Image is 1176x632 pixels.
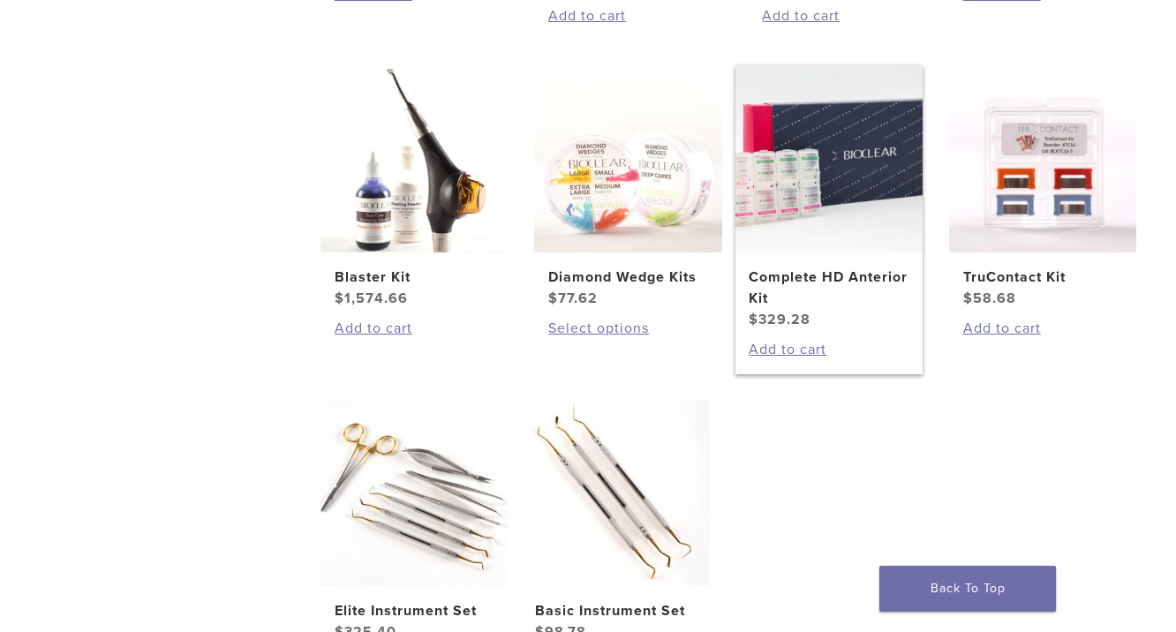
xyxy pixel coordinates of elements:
[548,290,558,307] span: $
[320,65,508,309] a: Blaster KitBlaster Kit $1,574.66
[548,318,707,339] a: Select options for “Diamond Wedge Kits”
[320,65,508,252] img: Blaster Kit
[963,267,1122,288] h2: TruContact Kit
[963,290,1016,307] bdi: 58.68
[749,267,908,309] h2: Complete HD Anterior Kit
[335,290,344,307] span: $
[949,65,1136,309] a: TruContact KitTruContact Kit $58.68
[534,65,721,309] a: Diamond Wedge KitsDiamond Wedge Kits $77.62
[735,65,923,330] a: Complete HD Anterior KitComplete HD Anterior Kit $329.28
[963,318,1122,339] a: Add to cart: “TruContact Kit”
[735,65,923,252] img: Complete HD Anterior Kit
[963,290,973,307] span: $
[949,65,1136,252] img: TruContact Kit
[535,600,694,621] h2: Basic Instrument Set
[548,267,707,288] h2: Diamond Wedge Kits
[749,311,810,328] bdi: 329.28
[534,65,721,252] img: Diamond Wedge Kits
[320,399,508,586] img: Elite Instrument Set
[762,5,921,26] a: Add to cart: “Rockstar (RS) Polishing Kit”
[879,566,1056,612] a: Back To Top
[749,339,908,360] a: Add to cart: “Complete HD Anterior Kit”
[548,5,707,26] a: Add to cart: “Black Triangle (BT) Kit”
[548,290,598,307] bdi: 77.62
[335,600,494,621] h2: Elite Instrument Set
[521,399,708,586] img: Basic Instrument Set
[335,267,494,288] h2: Blaster Kit
[335,290,408,307] bdi: 1,574.66
[749,311,758,328] span: $
[335,318,494,339] a: Add to cart: “Blaster Kit”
